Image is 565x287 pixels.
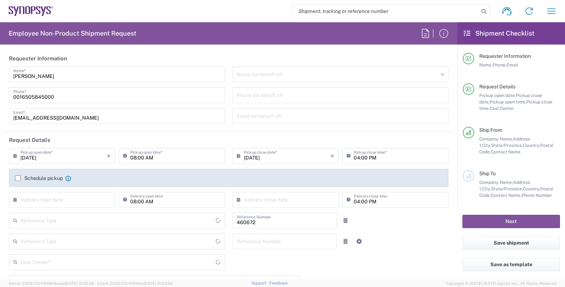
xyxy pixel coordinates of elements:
[523,186,540,191] span: Country,
[490,99,526,105] span: Pickup open time,
[269,281,288,285] a: Feedback
[462,236,560,250] button: Save shipment
[507,62,518,68] span: Email
[107,150,111,162] i: ×
[9,281,94,286] span: Server: 2025.17.0-1194904eeae
[293,4,479,18] input: Shipment, tracking or reference number
[479,62,493,68] span: Name,
[479,180,513,185] span: Company Name,
[251,281,269,285] a: Support
[446,280,556,287] span: Copyright © [DATE]-[DATE] Agistix Inc., All Rights Reserved
[491,186,523,191] span: State/Province,
[15,175,63,181] label: Schedule pickup
[490,106,514,111] span: Cost Center
[493,62,507,68] span: Phone,
[464,29,535,38] h2: Shipment Checklist
[479,53,531,59] span: Requester Information
[65,281,94,286] span: [DATE] 10:32:38
[523,143,540,148] span: Country,
[97,281,173,286] span: Client: 2025.17.0-159f9de
[143,281,173,286] span: [DATE] 10:23:34
[491,143,523,148] span: State/Province,
[9,136,50,144] h2: Request Details
[479,171,496,176] span: Ship To
[479,127,502,133] span: Ship From
[479,136,513,142] span: Company Name,
[354,236,364,246] a: Add Reference
[479,84,515,89] span: Request Details
[482,143,491,148] span: City,
[491,193,522,198] span: Contact Name,
[9,55,67,62] h2: Requester Information
[491,149,521,154] span: Contact Name
[482,186,491,191] span: City,
[340,236,350,246] a: Remove Reference
[330,150,334,162] i: ×
[340,216,350,226] a: Remove Reference
[479,93,516,98] span: Pickup open date,
[462,215,560,228] button: Next
[462,258,560,271] button: Save as template
[522,193,552,198] span: Phone Number
[9,29,136,38] h2: Employee Non-Product Shipment Request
